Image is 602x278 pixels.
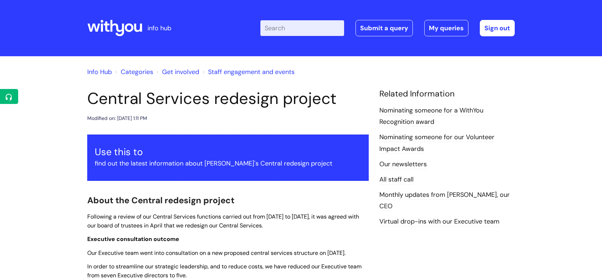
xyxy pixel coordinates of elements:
[379,160,427,169] a: Our newsletters
[260,20,515,36] div: | -
[87,68,112,76] a: Info Hub
[147,22,171,34] p: info hub
[162,68,199,76] a: Get involved
[379,133,494,153] a: Nominating someone for our Volunteer Impact Awards
[87,195,234,206] span: About the Central redesign project
[424,20,468,36] a: My queries
[379,217,499,226] a: Virtual drop-ins with our Executive team
[379,175,414,184] a: All staff call
[87,235,179,243] span: Executive consultation outcome
[379,190,510,211] a: Monthly updates from [PERSON_NAME], our CEO
[155,66,199,78] li: Get involved
[87,213,359,229] span: Following a review of our Central Services functions carried out from [DATE] to [DATE], it was ag...
[208,68,295,76] a: Staff engagement and events
[480,20,515,36] a: Sign out
[379,106,483,127] a: Nominating someone for a WithYou Recognition award
[114,66,153,78] li: Solution home
[87,89,369,108] h1: Central Services redesign project
[260,20,344,36] input: Search
[121,68,153,76] a: Categories
[356,20,413,36] a: Submit a query
[379,89,515,99] h4: Related Information
[87,249,346,257] span: Our Executive team went into consultation on a new proposed central services structure on [DATE].
[95,158,361,169] p: find out the latest information about [PERSON_NAME]'s Central redesign project
[201,66,295,78] li: Staff engagement and events
[87,114,147,123] div: Modified on: [DATE] 1:11 PM
[95,146,361,158] h3: Use this to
